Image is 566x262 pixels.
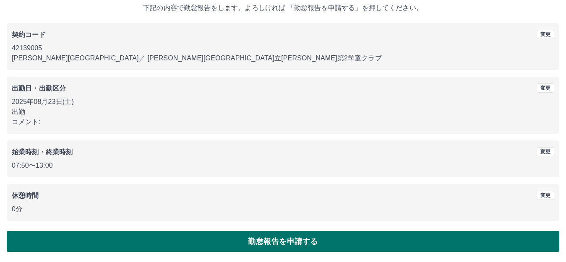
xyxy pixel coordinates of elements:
button: 勤怠報告を申請する [7,231,559,252]
p: コメント: [12,117,554,127]
b: 出勤日・出勤区分 [12,85,66,92]
b: 始業時刻・終業時刻 [12,148,73,156]
button: 変更 [537,30,554,39]
button: 変更 [537,147,554,156]
p: 2025年08月23日(土) [12,97,554,107]
button: 変更 [537,191,554,200]
p: [PERSON_NAME][GEOGRAPHIC_DATA] ／ [PERSON_NAME][GEOGRAPHIC_DATA]立[PERSON_NAME]第2学童クラブ [12,53,554,63]
p: 下記の内容で勤怠報告をします。よろしければ 「勤怠報告を申請する」を押してください。 [7,3,559,13]
b: 契約コード [12,31,46,38]
b: 休憩時間 [12,192,39,199]
p: 出勤 [12,107,554,117]
p: 0分 [12,204,554,214]
button: 変更 [537,83,554,93]
p: 07:50 〜 13:00 [12,161,554,171]
p: 42139005 [12,43,554,53]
